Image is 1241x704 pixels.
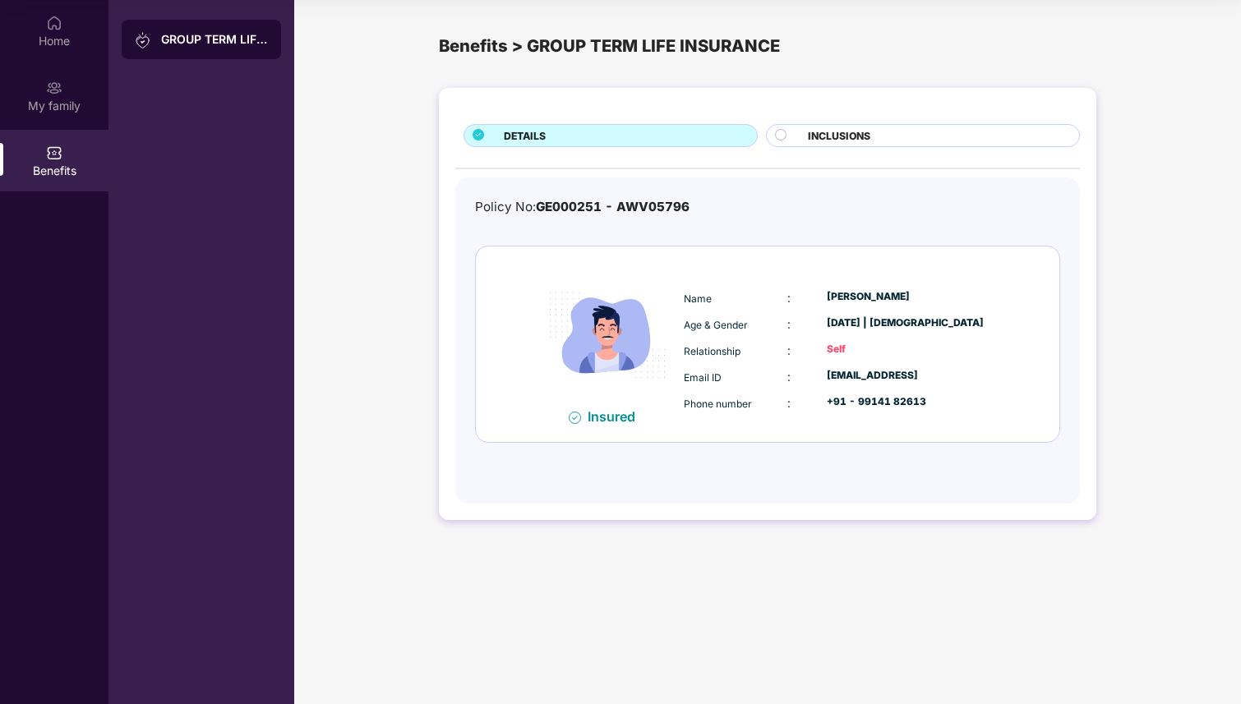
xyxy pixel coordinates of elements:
[46,145,62,161] img: svg+xml;base64,PHN2ZyBpZD0iQmVuZWZpdHMiIHhtbG5zPSJodHRwOi8vd3d3LnczLm9yZy8yMDAwL3N2ZyIgd2lkdGg9Ij...
[827,315,996,331] div: [DATE] | [DEMOGRAPHIC_DATA]
[588,408,645,425] div: Insured
[787,343,791,357] span: :
[536,199,690,214] span: GE000251 - AWV05796
[475,197,690,217] div: Policy No:
[535,263,680,407] img: icon
[787,396,791,410] span: :
[46,80,62,96] img: svg+xml;base64,PHN2ZyB3aWR0aD0iMjAiIGhlaWdodD0iMjAiIHZpZXdCb3g9IjAgMCAyMCAyMCIgZmlsbD0ibm9uZSIgeG...
[684,345,740,357] span: Relationship
[827,394,996,410] div: +91 - 99141 82613
[827,342,996,357] div: Self
[827,289,996,305] div: [PERSON_NAME]
[787,317,791,331] span: :
[827,368,996,384] div: [EMAIL_ADDRESS]
[684,292,712,305] span: Name
[684,398,752,410] span: Phone number
[787,370,791,384] span: :
[569,412,581,424] img: svg+xml;base64,PHN2ZyB4bWxucz0iaHR0cDovL3d3dy53My5vcmcvMjAwMC9zdmciIHdpZHRoPSIxNiIgaGVpZ2h0PSIxNi...
[46,15,62,31] img: svg+xml;base64,PHN2ZyBpZD0iSG9tZSIgeG1sbnM9Imh0dHA6Ly93d3cudzMub3JnLzIwMDAvc3ZnIiB3aWR0aD0iMjAiIG...
[684,371,722,384] span: Email ID
[161,31,268,48] div: GROUP TERM LIFE INSURANCE
[504,128,546,144] span: DETAILS
[439,33,1096,59] div: Benefits > GROUP TERM LIFE INSURANCE
[684,319,748,331] span: Age & Gender
[135,32,151,48] img: svg+xml;base64,PHN2ZyB3aWR0aD0iMjAiIGhlaWdodD0iMjAiIHZpZXdCb3g9IjAgMCAyMCAyMCIgZmlsbD0ibm9uZSIgeG...
[808,128,870,144] span: INCLUSIONS
[787,291,791,305] span: :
